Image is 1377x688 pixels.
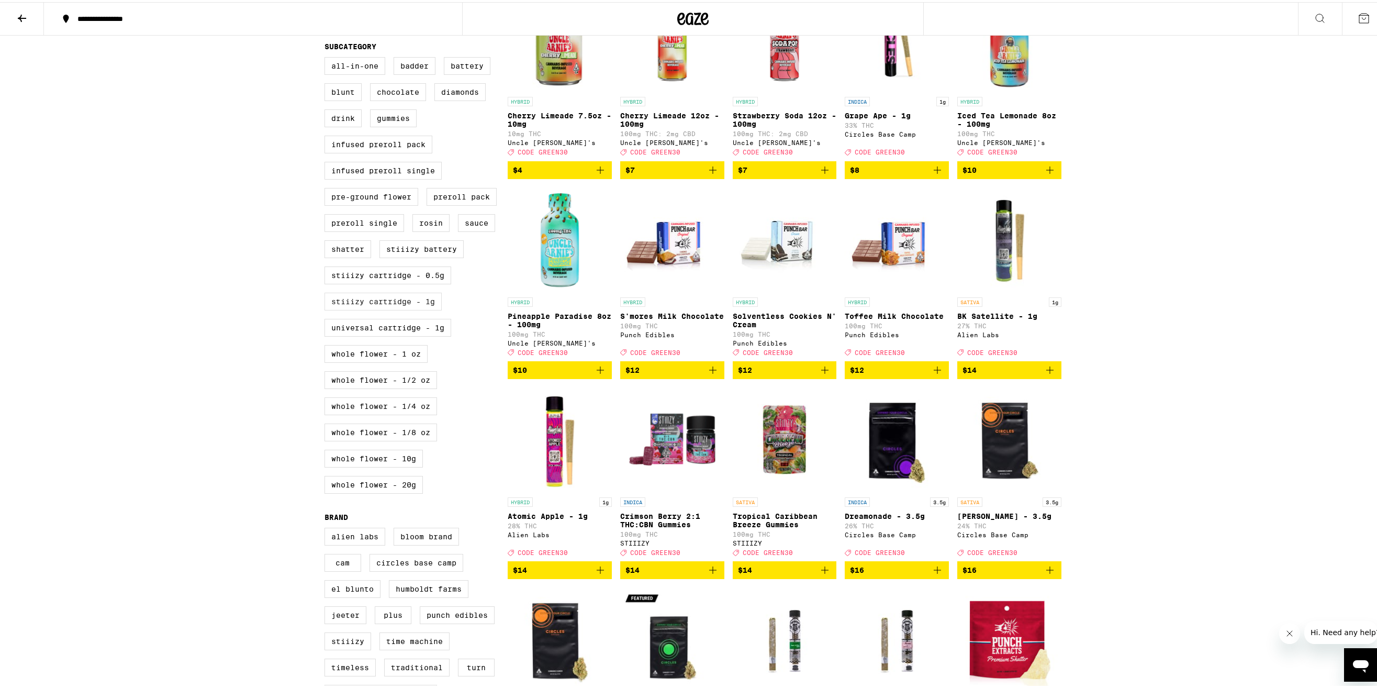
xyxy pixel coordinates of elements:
label: Shatter [324,238,371,256]
button: Add to bag [620,559,724,577]
span: Hi. Need any help? [6,7,75,16]
label: Circles Base Camp [370,552,463,570]
a: Open page for Tropical Caribbean Breeze Gummies from STIIIZY [733,385,837,559]
div: Uncle [PERSON_NAME]'s [620,137,724,144]
a: Open page for Crimson Berry 2:1 THC:CBN Gummies from STIIIZY [620,385,724,559]
div: Uncle [PERSON_NAME]'s [508,137,612,144]
p: 100mg THC [508,329,612,336]
label: Chocolate [370,81,426,99]
span: CODE GREEN30 [630,547,680,554]
p: HYBRID [733,95,758,104]
p: HYBRID [508,95,533,104]
label: STIIIZY Battery [379,238,464,256]
span: $10 [962,164,977,172]
span: $7 [738,164,747,172]
p: 100mg THC [620,320,724,327]
p: HYBRID [957,95,982,104]
a: Open page for S'mores Milk Chocolate from Punch Edibles [620,185,724,359]
div: Punch Edibles [845,329,949,336]
a: Open page for Atomic Apple - 1g from Alien Labs [508,385,612,559]
a: Open page for Dreamonade - 3.5g from Circles Base Camp [845,385,949,559]
button: Add to bag [733,159,837,177]
p: Cherry Limeade 12oz - 100mg [620,109,724,126]
div: Circles Base Camp [845,129,949,136]
img: Punch Edibles - S'mores Milk Chocolate [620,185,724,290]
img: Circles Base Camp - Gush Rush - 3.5g [957,385,1061,490]
p: Dreamonade - 3.5g [845,510,949,518]
p: 100mg THC [733,529,837,536]
label: CAM [324,552,361,570]
img: Circles Base Camp - Dreamonade - 3.5g [845,385,949,490]
a: Open page for Gush Rush - 3.5g from Circles Base Camp [957,385,1061,559]
img: Punch Edibles - Toffee Milk Chocolate [845,185,949,290]
p: 1g [599,495,612,505]
p: HYBRID [620,295,645,305]
label: Battery [444,55,490,73]
p: INDICA [845,495,870,505]
p: 28% THC [508,520,612,527]
label: Whole Flower - 20g [324,474,423,492]
button: Add to bag [620,359,724,377]
span: CODE GREEN30 [518,347,568,354]
div: Uncle [PERSON_NAME]'s [733,137,837,144]
span: $4 [513,164,522,172]
span: $7 [625,164,635,172]
p: 1g [1049,295,1061,305]
span: CODE GREEN30 [630,347,680,354]
div: Punch Edibles [620,329,724,336]
label: Rosin [412,212,450,230]
p: Atomic Apple - 1g [508,510,612,518]
p: SATIVA [733,495,758,505]
label: Whole Flower - 1 oz [324,343,428,361]
p: SATIVA [957,495,982,505]
button: Add to bag [845,159,949,177]
button: Add to bag [845,559,949,577]
div: Alien Labs [957,329,1061,336]
label: turn [458,657,495,674]
span: $14 [513,564,527,572]
button: Add to bag [957,559,1061,577]
label: Infused Preroll Single [324,160,442,177]
button: Add to bag [508,559,612,577]
p: Strawberry Soda 12oz - 100mg [733,109,837,126]
label: Timeless [324,657,376,674]
p: Solventless Cookies N' Cream [733,310,837,327]
p: Cherry Limeade 7.5oz - 10mg [508,109,612,126]
span: $12 [625,364,640,372]
span: CODE GREEN30 [518,547,568,554]
span: $12 [738,364,752,372]
p: Grape Ape - 1g [845,109,949,118]
span: $14 [962,364,977,372]
span: CODE GREEN30 [967,147,1017,154]
span: $16 [962,564,977,572]
p: 1g [936,95,949,104]
a: Open page for BK Satellite - 1g from Alien Labs [957,185,1061,359]
span: CODE GREEN30 [967,347,1017,354]
img: Punch Edibles - Solventless Cookies N' Cream [733,185,837,290]
p: 10mg THC [508,128,612,135]
span: CODE GREEN30 [743,347,793,354]
p: Pineapple Paradise 8oz - 100mg [508,310,612,327]
p: HYBRID [508,295,533,305]
img: STIIIZY - Crimson Berry 2:1 THC:CBN Gummies [620,385,724,490]
p: 100mg THC [957,128,1061,135]
p: 100mg THC: 2mg CBD [620,128,724,135]
a: Open page for Toffee Milk Chocolate from Punch Edibles [845,185,949,359]
legend: Brand [324,511,348,519]
p: 100mg THC [733,329,837,336]
img: Alien Labs - BK Satellite - 1g [957,185,1061,290]
label: Bloom Brand [394,526,459,543]
p: HYBRID [620,95,645,104]
label: Badder [394,55,435,73]
span: CODE GREEN30 [855,547,905,554]
button: Add to bag [508,159,612,177]
label: Preroll Single [324,212,404,230]
span: CODE GREEN30 [630,147,680,154]
div: STIIIZY [620,538,724,545]
img: STIIIZY - Tropical Caribbean Breeze Gummies [733,385,837,490]
div: Circles Base Camp [845,529,949,536]
label: Whole Flower - 1/4 oz [324,395,437,413]
label: Whole Flower - 1/2 oz [324,369,437,387]
p: SATIVA [957,295,982,305]
p: HYBRID [508,495,533,505]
